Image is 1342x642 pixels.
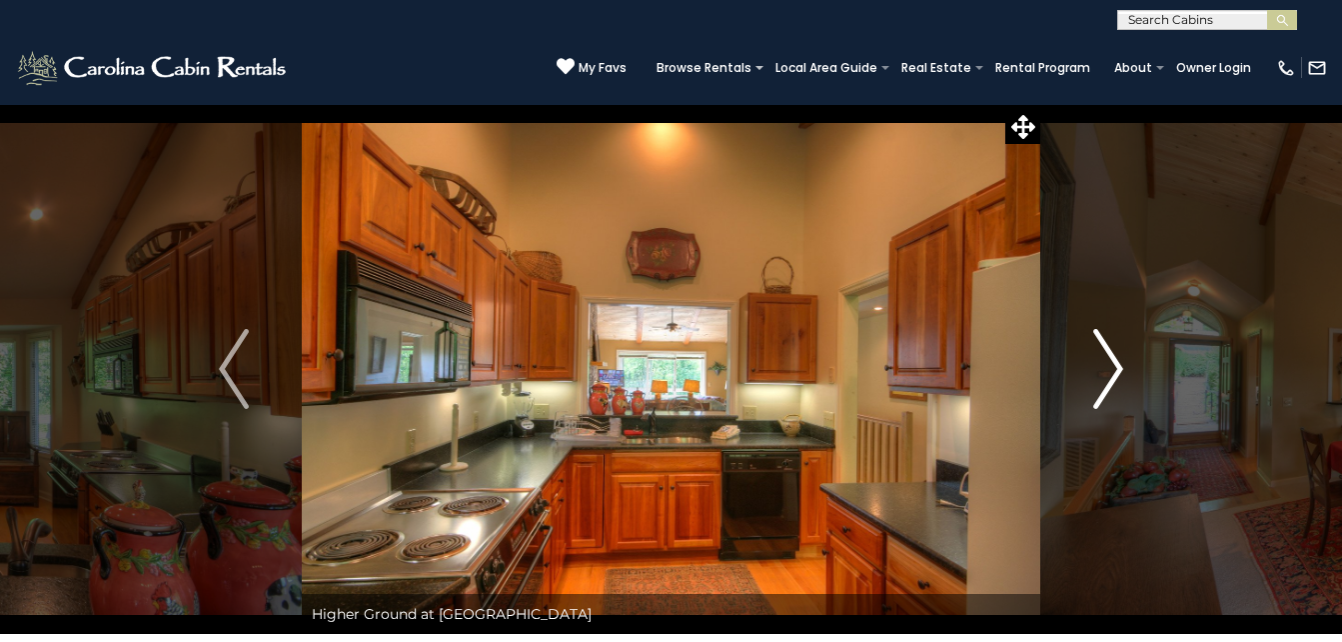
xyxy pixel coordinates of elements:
a: About [1104,54,1162,82]
img: mail-regular-white.png [1307,58,1327,78]
img: White-1-2.png [15,48,292,88]
div: Higher Ground at [GEOGRAPHIC_DATA] [302,594,1040,634]
a: Owner Login [1166,54,1261,82]
span: My Favs [579,59,627,77]
button: Next [1040,104,1176,634]
img: arrow [1093,329,1123,409]
a: Browse Rentals [647,54,761,82]
a: My Favs [557,57,627,78]
img: phone-regular-white.png [1276,58,1296,78]
button: Previous [166,104,302,634]
img: arrow [219,329,249,409]
a: Rental Program [985,54,1100,82]
a: Real Estate [891,54,981,82]
a: Local Area Guide [765,54,887,82]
